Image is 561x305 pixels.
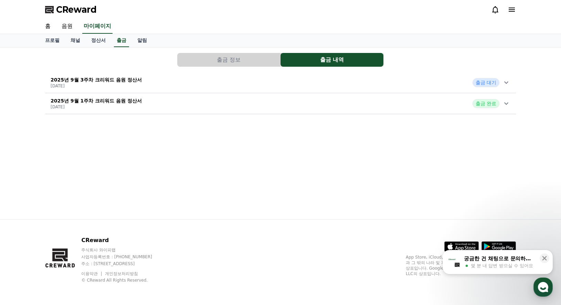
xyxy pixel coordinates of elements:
span: 대화 [63,229,71,234]
p: CReward [81,236,165,244]
a: 설정 [89,218,132,235]
p: 사업자등록번호 : [PHONE_NUMBER] [81,254,165,260]
a: 정산서 [86,34,111,47]
span: 출금 완료 [473,99,499,108]
span: CReward [56,4,97,15]
a: 이용약관 [81,271,103,276]
p: © CReward All Rights Reserved. [81,277,165,283]
a: 채널 [65,34,86,47]
a: 알림 [132,34,152,47]
a: CReward [45,4,97,15]
button: 2025년 9월 1주차 크리워드 음원 정산서 [DATE] 출금 완료 [45,93,516,114]
p: [DATE] [51,104,142,110]
a: 출금 정보 [177,53,280,67]
p: App Store, iCloud, iCloud Drive 및 iTunes Store는 미국과 그 밖의 나라 및 지역에서 등록된 Apple Inc.의 서비스 상표입니다. Goo... [406,254,516,276]
p: 주소 : [STREET_ADDRESS] [81,261,165,266]
a: 프로필 [40,34,65,47]
p: 2025년 9월 1주차 크리워드 음원 정산서 [51,97,142,104]
button: 출금 내역 [280,53,383,67]
p: 2025년 9월 3주차 크리워드 음원 정산서 [51,76,142,83]
a: 대화 [45,218,89,235]
span: 설정 [106,228,115,234]
p: [DATE] [51,83,142,89]
button: 2025년 9월 3주차 크리워드 음원 정산서 [DATE] 출금 대기 [45,72,516,93]
button: 출금 정보 [177,53,280,67]
p: 주식회사 와이피랩 [81,247,165,253]
a: 음원 [56,19,78,34]
a: 개인정보처리방침 [105,271,138,276]
a: 출금 [114,34,129,47]
a: 출금 내역 [280,53,384,67]
span: 홈 [22,228,26,234]
a: 홈 [2,218,45,235]
a: 홈 [40,19,56,34]
a: 마이페이지 [82,19,113,34]
span: 출금 대기 [473,78,499,87]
